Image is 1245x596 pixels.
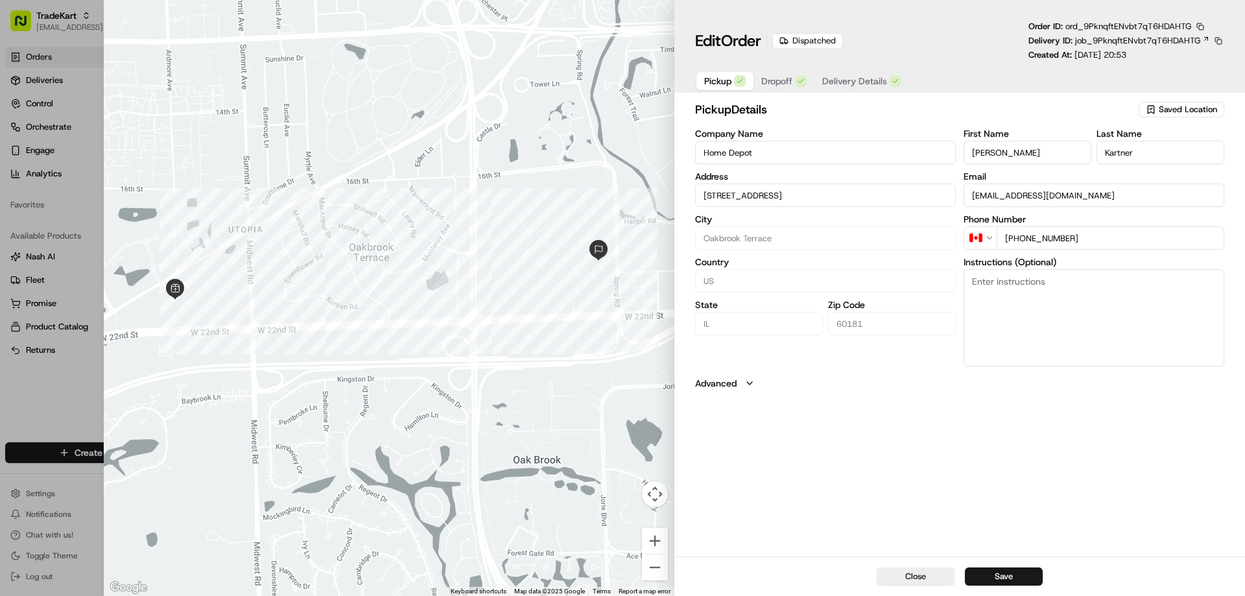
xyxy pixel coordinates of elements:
[695,215,956,224] label: City
[964,129,1091,138] label: First Name
[13,52,236,73] p: Welcome 👋
[964,215,1224,224] label: Phone Number
[695,226,956,250] input: Enter city
[13,189,23,200] div: 📗
[695,312,823,335] input: Enter state
[1065,21,1192,32] span: ord_9PknqftENvbt7qT6HDAHTG
[220,128,236,143] button: Start new chat
[1028,49,1126,61] p: Created At:
[828,300,956,309] label: Zip Code
[695,377,737,390] label: Advanced
[1075,35,1210,47] a: job_9PknqftENvbt7qT6HDAHTG
[1097,141,1224,164] input: Enter last name
[1159,104,1217,115] span: Saved Location
[965,567,1043,586] button: Save
[1028,35,1224,47] div: Delivery ID:
[695,101,1136,119] h2: pickup Details
[593,588,611,595] a: Terms (opens in new tab)
[877,567,954,586] button: Close
[997,226,1224,250] input: Enter phone number
[104,183,213,206] a: 💻API Documentation
[822,75,887,88] span: Delivery Details
[695,30,761,51] h1: Edit
[695,377,1224,390] button: Advanced
[107,579,150,596] a: Open this area in Google Maps (opens a new window)
[13,124,36,147] img: 1736555255976-a54dd68f-1ca7-489b-9aae-adbdc363a1c4
[44,137,164,147] div: We're available if you need us!
[1074,49,1126,60] span: [DATE] 20:53
[642,528,668,554] button: Zoom in
[34,84,233,97] input: Got a question? Start typing here...
[964,141,1091,164] input: Enter first name
[704,75,731,88] span: Pickup
[110,189,120,200] div: 💻
[123,188,208,201] span: API Documentation
[13,13,39,39] img: Nash
[107,579,150,596] img: Google
[761,75,792,88] span: Dropoff
[772,33,843,49] div: Dispatched
[451,587,506,596] button: Keyboard shortcuts
[44,124,213,137] div: Start new chat
[695,300,823,309] label: State
[695,184,956,207] input: 17w734 W 22nd St, Oakbrook Terrace, IL 60181, USA
[695,141,956,164] input: Enter company name
[964,184,1224,207] input: Enter email
[695,129,956,138] label: Company Name
[1097,129,1224,138] label: Last Name
[721,30,761,51] span: Order
[695,257,956,267] label: Country
[1139,101,1224,119] button: Saved Location
[619,588,670,595] a: Report a map error
[695,172,956,181] label: Address
[964,257,1224,267] label: Instructions (Optional)
[8,183,104,206] a: 📗Knowledge Base
[642,481,668,507] button: Map camera controls
[91,219,157,230] a: Powered byPylon
[1028,21,1192,32] p: Order ID:
[129,220,157,230] span: Pylon
[26,188,99,201] span: Knowledge Base
[964,172,1224,181] label: Email
[828,312,956,335] input: Enter zip code
[642,554,668,580] button: Zoom out
[695,269,956,292] input: Enter country
[1075,35,1201,47] span: job_9PknqftENvbt7qT6HDAHTG
[514,588,585,595] span: Map data ©2025 Google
